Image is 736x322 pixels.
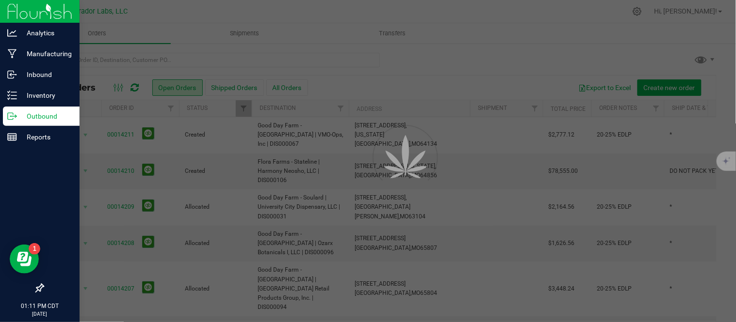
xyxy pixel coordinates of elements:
[17,69,75,80] p: Inbound
[10,245,39,274] iframe: Resource center
[7,70,17,79] inline-svg: Inbound
[4,302,75,310] p: 01:11 PM CDT
[7,49,17,59] inline-svg: Manufacturing
[29,243,40,255] iframe: Resource center unread badge
[4,310,75,318] p: [DATE]
[17,48,75,60] p: Manufacturing
[17,90,75,101] p: Inventory
[17,110,75,122] p: Outbound
[17,27,75,39] p: Analytics
[17,131,75,143] p: Reports
[7,91,17,100] inline-svg: Inventory
[7,132,17,142] inline-svg: Reports
[7,28,17,38] inline-svg: Analytics
[7,111,17,121] inline-svg: Outbound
